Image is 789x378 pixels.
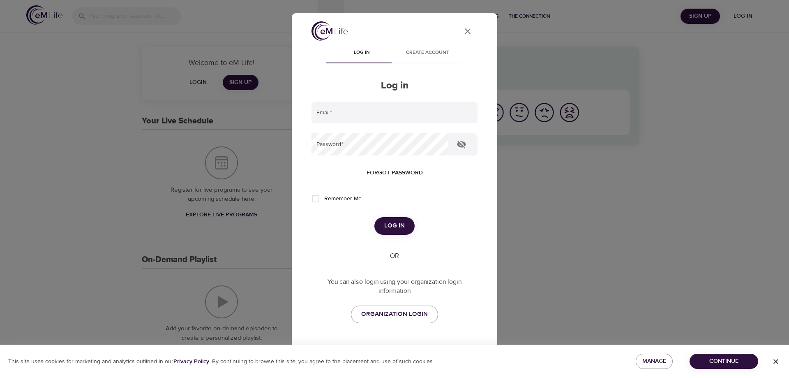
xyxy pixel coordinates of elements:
span: Continue [696,356,752,366]
span: Remember Me [324,195,362,203]
span: Log in [334,49,390,57]
h2: Log in [311,80,478,92]
img: logo [311,21,348,41]
div: OR [387,251,402,261]
p: You can also login using your organization login information [311,277,478,296]
span: Manage [642,356,666,366]
div: disabled tabs example [311,44,478,63]
button: Log in [374,217,415,234]
button: Forgot password [363,165,426,181]
a: ORGANIZATION LOGIN [351,306,438,323]
button: close [458,21,478,41]
span: Log in [384,220,405,231]
span: ORGANIZATION LOGIN [361,309,428,320]
span: Forgot password [367,168,423,178]
b: Privacy Policy [173,358,209,365]
span: Create account [399,49,455,57]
